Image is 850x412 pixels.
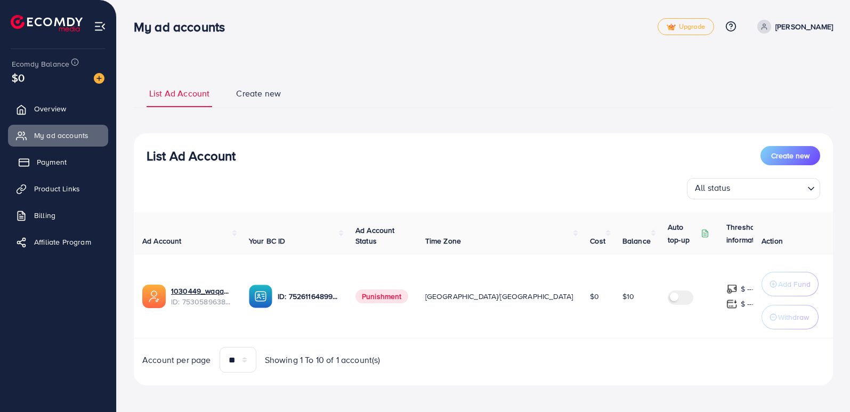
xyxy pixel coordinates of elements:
span: All status [693,180,733,197]
span: Ad Account [142,236,182,246]
span: Action [762,236,783,246]
p: Withdraw [778,311,809,324]
input: Search for option [734,180,803,197]
span: Create new [236,87,281,100]
span: $0 [590,291,599,302]
a: Overview [8,98,108,119]
h3: List Ad Account [147,148,236,164]
button: Add Fund [762,272,819,296]
img: ic-ads-acc.e4c84228.svg [142,285,166,308]
span: ID: 7530589638466273281 [171,296,232,307]
a: My ad accounts [8,125,108,146]
button: Create new [760,146,820,165]
img: top-up amount [726,284,738,295]
span: Cost [590,236,605,246]
span: Affiliate Program [34,237,91,247]
a: Product Links [8,178,108,199]
p: $ --- [741,282,754,295]
p: [PERSON_NAME] [775,20,833,33]
a: Affiliate Program [8,231,108,253]
a: tickUpgrade [658,18,714,35]
p: Threshold information [726,221,779,246]
h3: My ad accounts [134,19,233,35]
img: tick [667,23,676,31]
button: Withdraw [762,305,819,329]
span: Upgrade [667,23,705,31]
span: Overview [34,103,66,114]
img: menu [94,20,106,33]
a: Payment [8,151,108,173]
span: My ad accounts [34,130,88,141]
span: $0 [12,70,25,85]
p: ID: 7526116489968156673 [278,290,338,303]
span: Balance [622,236,651,246]
span: Punishment [355,289,408,303]
span: Ecomdy Balance [12,59,69,69]
div: <span class='underline'>1030449_waqas ad 25_1753352034204</span></br>7530589638466273281 [171,286,232,308]
span: $10 [622,291,634,302]
img: ic-ba-acc.ded83a64.svg [249,285,272,308]
span: List Ad Account [149,87,209,100]
span: Showing 1 To 10 of 1 account(s) [265,354,381,366]
img: top-up amount [726,298,738,310]
span: Account per page [142,354,211,366]
span: Billing [34,210,55,221]
span: [GEOGRAPHIC_DATA]/[GEOGRAPHIC_DATA] [425,291,573,302]
a: 1030449_waqas ad 25_1753352034204 [171,286,232,296]
span: Create new [771,150,809,161]
a: [PERSON_NAME] [753,20,833,34]
p: Auto top-up [668,221,699,246]
p: $ --- [741,297,754,310]
iframe: Chat [805,364,842,404]
span: Ad Account Status [355,225,395,246]
img: logo [11,15,83,31]
span: Product Links [34,183,80,194]
p: Add Fund [778,278,811,290]
img: image [94,73,104,84]
span: Your BC ID [249,236,286,246]
span: Time Zone [425,236,461,246]
span: Payment [37,157,67,167]
div: Search for option [687,178,820,199]
a: Billing [8,205,108,226]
